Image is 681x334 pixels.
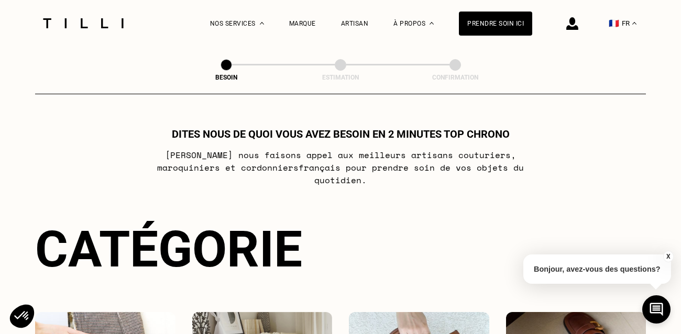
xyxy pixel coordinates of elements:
[459,12,532,36] a: Prendre soin ici
[609,18,619,28] span: 🇫🇷
[288,74,393,81] div: Estimation
[172,128,510,140] h1: Dites nous de quoi vous avez besoin en 2 minutes top chrono
[663,251,673,262] button: X
[430,22,434,25] img: Menu déroulant à propos
[632,22,636,25] img: menu déroulant
[289,20,316,27] a: Marque
[523,254,671,284] p: Bonjour, avez-vous des questions?
[39,18,127,28] img: Logo du service de couturière Tilli
[174,74,279,81] div: Besoin
[133,149,548,186] p: [PERSON_NAME] nous faisons appel aux meilleurs artisans couturiers , maroquiniers et cordonniers ...
[260,22,264,25] img: Menu déroulant
[341,20,369,27] a: Artisan
[566,17,578,30] img: icône connexion
[35,220,646,279] div: Catégorie
[403,74,508,81] div: Confirmation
